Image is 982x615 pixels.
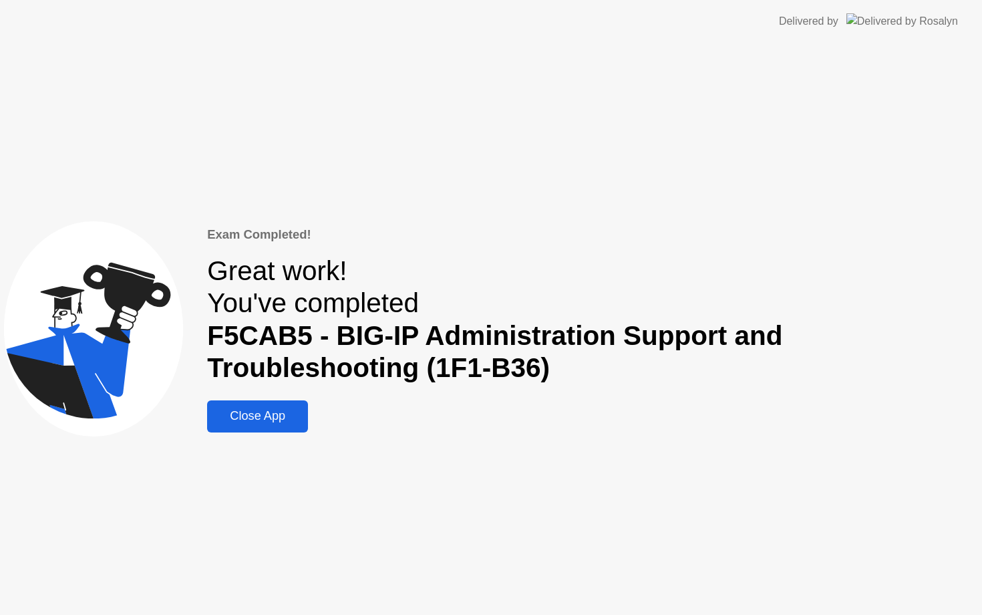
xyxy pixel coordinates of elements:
img: Delivered by Rosalyn [846,13,958,29]
div: Delivered by [779,13,838,29]
div: Great work! You've completed [207,255,978,384]
div: Exam Completed! [207,225,978,244]
div: Close App [211,409,304,423]
b: F5CAB5 - BIG-IP Administration Support and Troubleshooting (1F1-B36) [207,320,782,384]
button: Close App [207,400,308,433]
